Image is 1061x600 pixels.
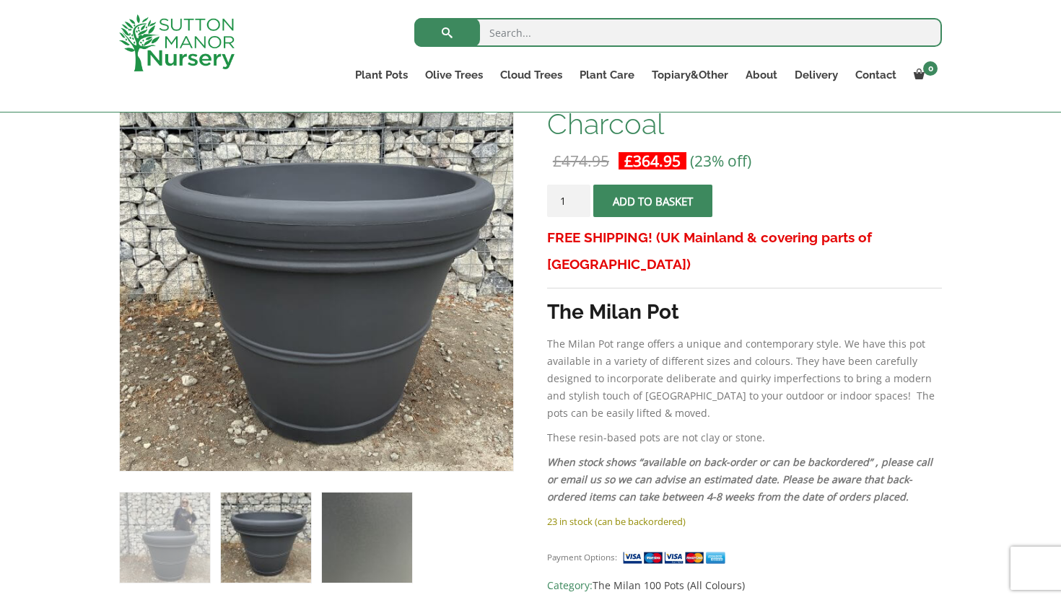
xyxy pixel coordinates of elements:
[547,429,942,446] p: These resin-based pots are not clay or stone.
[593,185,712,217] button: Add to basket
[547,335,942,422] p: The Milan Pot range offers a unique and contemporary style. We have this pot available in a varie...
[847,65,905,85] a: Contact
[593,578,745,592] a: The Milan 100 Pots (All Colours)
[905,65,942,85] a: 0
[547,224,942,278] h3: FREE SHIPPING! (UK Mainland & covering parts of [GEOGRAPHIC_DATA])
[221,493,311,583] img: The Milan Pot 100 Colour Charcoal - Image 2
[622,550,730,565] img: payment supported
[547,513,942,530] p: 23 in stock (can be backordered)
[553,151,609,171] bdi: 474.95
[322,493,412,583] img: The Milan Pot 100 Colour Charcoal - Image 3
[547,552,617,562] small: Payment Options:
[643,65,737,85] a: Topiary&Other
[624,151,633,171] span: £
[416,65,492,85] a: Olive Trees
[737,65,786,85] a: About
[547,185,590,217] input: Product quantity
[923,61,938,76] span: 0
[414,18,942,47] input: Search...
[571,65,643,85] a: Plant Care
[553,151,562,171] span: £
[547,300,679,324] strong: The Milan Pot
[690,151,751,171] span: (23% off)
[786,65,847,85] a: Delivery
[547,577,942,594] span: Category:
[120,493,210,583] img: The Milan Pot 100 Colour Charcoal
[624,151,681,171] bdi: 364.95
[547,79,942,139] h1: The Milan Pot 100 Colour Charcoal
[346,65,416,85] a: Plant Pots
[119,14,235,71] img: logo
[547,455,933,503] em: When stock shows “available on back-order or can be backordered” , please call or email us so we ...
[492,65,571,85] a: Cloud Trees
